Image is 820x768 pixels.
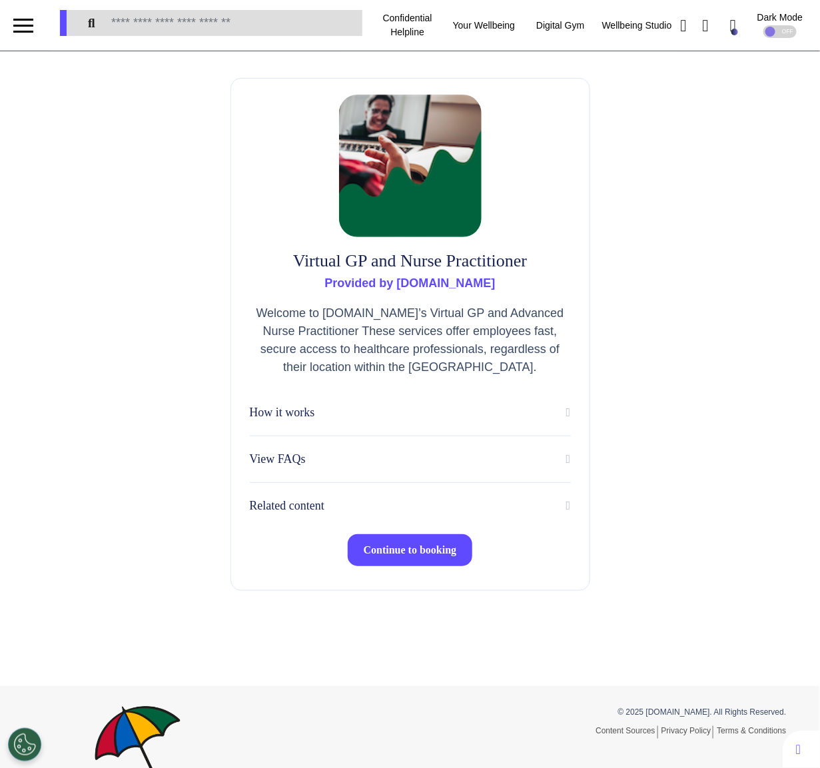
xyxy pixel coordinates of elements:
div: Confidential Helpline [369,7,446,44]
a: Privacy Policy [661,726,714,739]
div: OFF [763,25,797,38]
button: View FAQs [250,450,571,469]
div: Wellbeing Studio [599,7,675,44]
p: Welcome to [DOMAIN_NAME]’s Virtual GP and Advanced Nurse Practitioner These services offer employ... [250,304,571,376]
img: Virtual GP and Nurse Practitioner [339,95,482,237]
h2: Virtual GP and Nurse Practitioner [250,250,571,271]
p: Related content [250,497,324,515]
div: Dark Mode [757,13,803,22]
button: Continue to booking [348,534,473,566]
div: Your Wellbeing [446,7,522,44]
button: Open Preferences [8,728,41,761]
p: How it works [250,404,315,422]
p: © 2025 [DOMAIN_NAME]. All Rights Reserved. [420,706,787,718]
div: Digital Gym [522,7,599,44]
button: How it works [250,403,571,422]
h3: Provided by [DOMAIN_NAME] [250,276,571,291]
button: Related content [250,496,571,516]
p: View FAQs [250,450,306,468]
a: Terms & Conditions [717,726,786,735]
span: Continue to booking [364,544,457,556]
a: Content Sources [596,726,657,739]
